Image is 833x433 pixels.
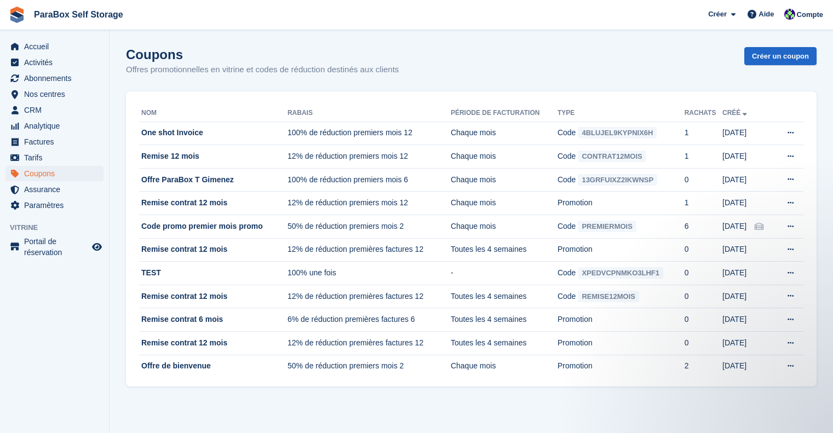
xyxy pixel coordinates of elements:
span: Factures [24,134,90,149]
td: Chaque mois [451,192,558,215]
td: Remise contrat 12 mois [139,332,288,355]
td: 2 [685,355,722,378]
td: 12% de réduction premières factures 12 [288,238,451,262]
td: Toutes les 4 semaines [451,285,558,308]
td: [DATE] [722,192,755,215]
span: PREMIERMOIS [578,221,636,232]
td: One shot Invoice [139,122,288,145]
a: menu [5,39,104,54]
a: menu [5,55,104,70]
img: stora-icon-8386f47178a22dfd0bd8f6a31ec36ba5ce8667c1dd55bd0f319d3a0aa187defe.svg [9,7,25,23]
p: Offres promotionnelles en vitrine et codes de réduction destinés aux clients [126,63,399,76]
td: 100% de réduction premiers mois 12 [288,122,451,145]
span: Analytique [24,118,90,134]
span: CONTRAT12MOIS [578,151,646,162]
span: Nos centres [24,86,90,102]
td: [DATE] [722,168,755,192]
td: 100% de réduction premiers mois 6 [288,168,451,192]
td: 12% de réduction premiers mois 12 [288,145,451,169]
td: [DATE] [722,262,755,285]
td: 50% de réduction premiers mois 2 [288,215,451,239]
td: 6 [685,215,722,239]
td: Toutes les 4 semaines [451,332,558,355]
td: Chaque mois [451,215,558,239]
th: Rachats [685,105,722,122]
td: 100% une fois [288,262,451,285]
td: Remise contrat 6 mois [139,308,288,332]
td: 0 [685,238,722,262]
a: menu [5,71,104,86]
span: Portail de réservation [24,236,90,258]
span: Assurance [24,182,90,197]
th: Rabais [288,105,451,122]
a: Créé [722,109,749,117]
td: Promotion [558,332,685,355]
td: Code [558,262,685,285]
span: Vitrine [10,222,109,233]
td: 6% de réduction premières factures 6 [288,308,451,332]
td: TEST [139,262,288,285]
td: Promotion [558,355,685,378]
td: 12% de réduction premiers mois 12 [288,192,451,215]
td: 12% de réduction premières factures 12 [288,285,451,308]
a: menu [5,182,104,197]
td: Code [558,285,685,308]
span: Accueil [24,39,90,54]
a: menu [5,150,104,165]
td: Chaque mois [451,122,558,145]
a: menu [5,236,104,258]
td: [DATE] [722,308,755,332]
span: REMISE12MOIS [578,291,639,302]
td: 0 [685,285,722,308]
td: 1 [685,145,722,169]
a: menu [5,86,104,102]
span: Abonnements [24,71,90,86]
td: - [451,262,558,285]
td: [DATE] [722,332,755,355]
td: [DATE] [722,238,755,262]
a: Créer un coupon [744,47,817,65]
td: 0 [685,262,722,285]
span: 4BLUJEL9KYPNIX6H [578,127,657,138]
td: [DATE] [722,285,755,308]
td: [DATE] [722,355,755,378]
td: Offre de bienvenue [139,355,288,378]
span: 13GRFUIXZ2IKWNSP [578,174,657,186]
td: Code [558,145,685,169]
a: menu [5,102,104,118]
td: 50% de réduction premiers mois 2 [288,355,451,378]
td: Remise contrat 12 mois [139,192,288,215]
td: 0 [685,332,722,355]
td: Chaque mois [451,355,558,378]
span: Compte [797,9,823,20]
td: Remise contrat 12 mois [139,238,288,262]
td: 0 [685,308,722,332]
td: Chaque mois [451,145,558,169]
td: Code [558,215,685,239]
span: Aide [759,9,774,20]
td: 1 [685,122,722,145]
td: 12% de réduction premières factures 12 [288,332,451,355]
a: menu [5,134,104,149]
td: Chaque mois [451,168,558,192]
th: Nom [139,105,288,122]
th: Type [558,105,685,122]
td: 0 [685,168,722,192]
span: Créer [708,9,727,20]
td: Remise contrat 12 mois [139,285,288,308]
a: menu [5,118,104,134]
td: Promotion [558,308,685,332]
span: XPEDVCPNMKO3LHF1 [578,267,663,279]
span: Paramètres [24,198,90,213]
a: menu [5,166,104,181]
td: [DATE] [722,122,755,145]
td: Remise 12 mois [139,145,288,169]
span: Coupons [24,166,90,181]
td: [DATE] [722,145,755,169]
td: Toutes les 4 semaines [451,238,558,262]
img: Tess Bédat [784,9,795,20]
h1: Coupons [126,47,399,62]
span: Activités [24,55,90,70]
span: CRM [24,102,90,118]
td: 1 [685,192,722,215]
